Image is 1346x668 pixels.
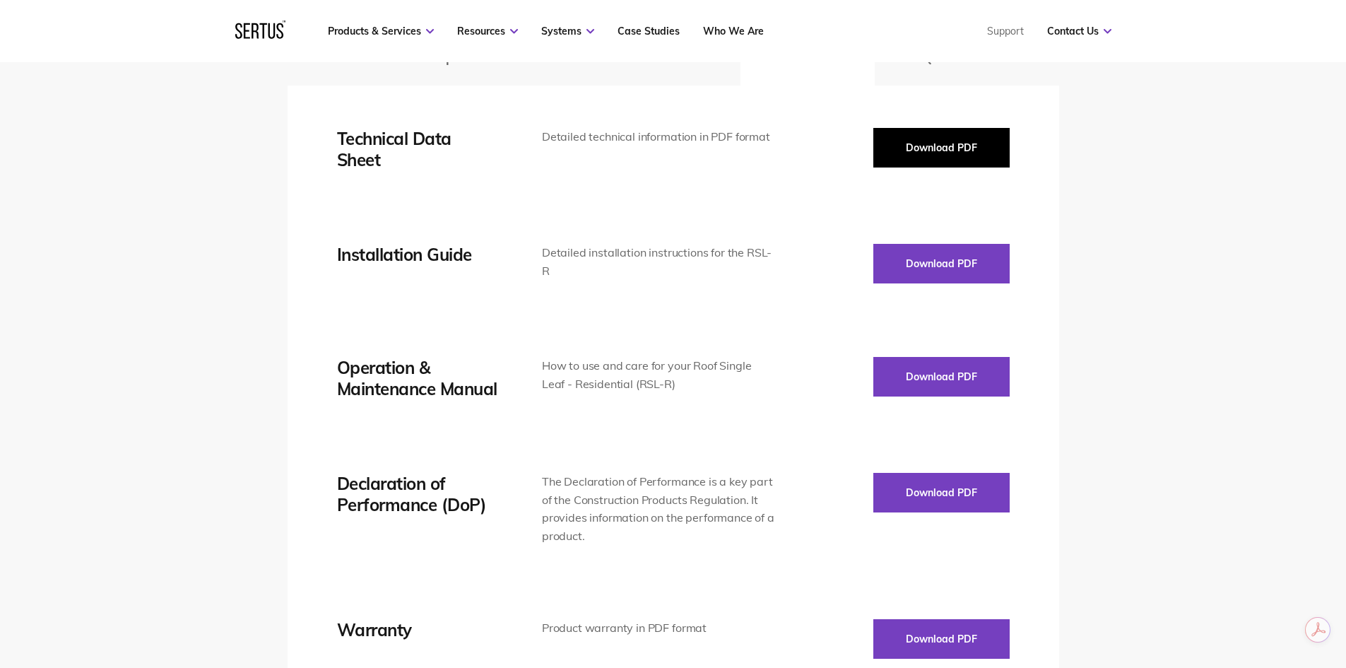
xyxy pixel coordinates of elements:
[873,473,1010,512] button: Download PDF
[703,25,764,37] a: Who We Are
[873,128,1010,168] button: Download PDF
[542,619,776,638] div: Product warranty in PDF format
[337,244,500,265] div: Installation Guide
[542,473,776,545] div: The Declaration of Performance is a key part of the Construction Products Regulation. It provides...
[328,25,434,37] a: Products & Services
[987,25,1024,37] a: Support
[542,128,776,146] div: Detailed technical information in PDF format
[873,619,1010,659] button: Download PDF
[618,25,680,37] a: Case Studies
[542,244,776,280] div: Detailed installation instructions for the RSL-R
[541,25,594,37] a: Systems
[873,357,1010,397] button: Download PDF
[337,473,500,515] div: Declaration of Performance (DoP)
[873,244,1010,283] button: Download PDF
[337,128,500,170] div: Technical Data Sheet
[457,25,518,37] a: Resources
[337,619,500,640] div: Warranty
[1275,600,1346,668] iframe: Chat Widget
[1047,25,1111,37] a: Contact Us
[542,357,776,393] div: How to use and care for your Roof Single Leaf - Residential (RSL-R)
[337,357,500,399] div: Operation & Maintenance Manual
